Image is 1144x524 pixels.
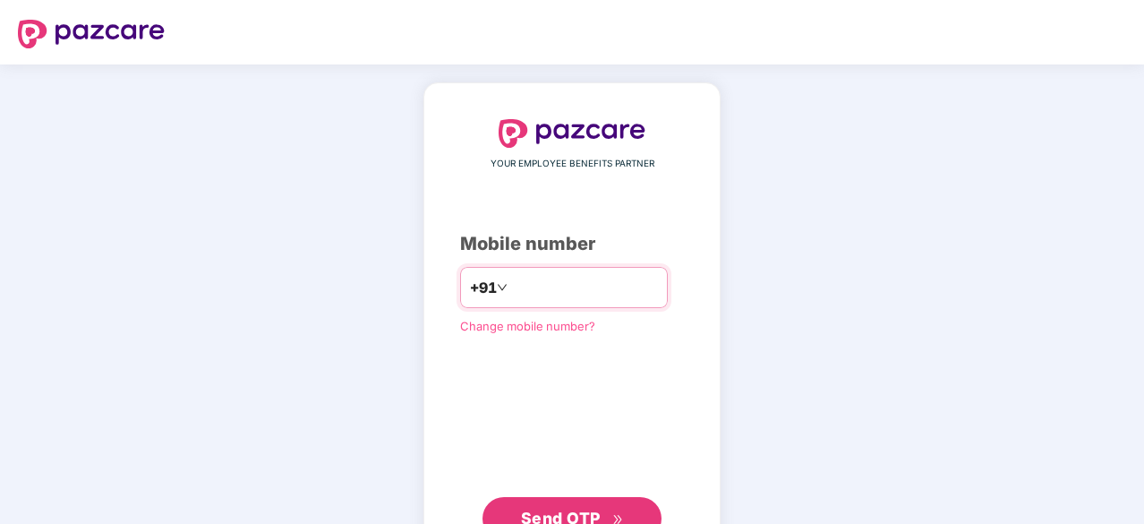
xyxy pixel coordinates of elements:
div: Mobile number [460,230,684,258]
span: down [497,282,508,293]
img: logo [18,20,165,48]
img: logo [499,119,645,148]
span: YOUR EMPLOYEE BENEFITS PARTNER [491,157,654,171]
span: +91 [470,277,497,299]
a: Change mobile number? [460,319,595,333]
